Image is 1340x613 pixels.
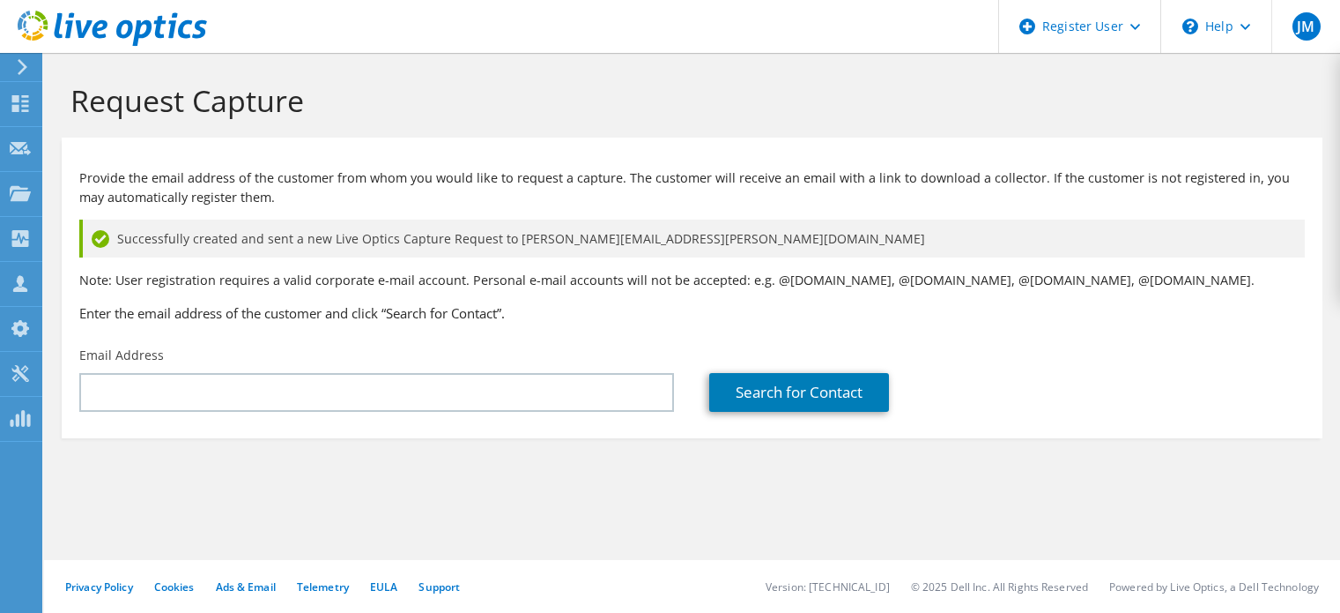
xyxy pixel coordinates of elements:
a: Cookies [154,579,195,594]
li: Version: [TECHNICAL_ID] [766,579,890,594]
a: Ads & Email [216,579,276,594]
h1: Request Capture [70,82,1305,119]
li: Powered by Live Optics, a Dell Technology [1109,579,1319,594]
a: Telemetry [297,579,349,594]
svg: \n [1182,19,1198,34]
span: Successfully created and sent a new Live Optics Capture Request to [PERSON_NAME][EMAIL_ADDRESS][P... [117,229,925,249]
a: Privacy Policy [65,579,133,594]
a: EULA [370,579,397,594]
h3: Enter the email address of the customer and click “Search for Contact”. [79,303,1305,323]
p: Note: User registration requires a valid corporate e-mail account. Personal e-mail accounts will ... [79,271,1305,290]
span: JM [1292,12,1321,41]
label: Email Address [79,347,164,364]
p: Provide the email address of the customer from whom you would like to request a capture. The cust... [79,168,1305,207]
a: Search for Contact [709,373,889,412]
li: © 2025 Dell Inc. All Rights Reserved [911,579,1088,594]
a: Support [418,579,460,594]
